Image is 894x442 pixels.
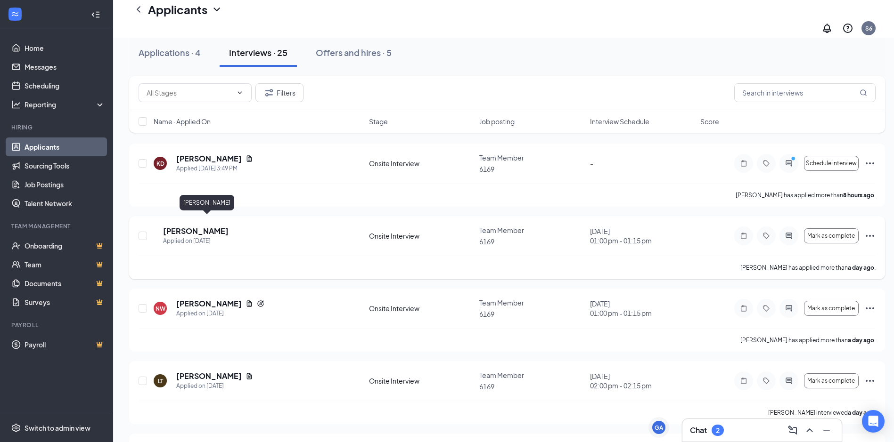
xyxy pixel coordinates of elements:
b: a day ago [848,264,874,271]
span: Interview Schedule [590,117,649,126]
h5: [PERSON_NAME] [176,153,242,164]
svg: Note [738,232,749,240]
span: Name · Applied On [154,117,211,126]
a: PayrollCrown [25,335,105,354]
svg: Note [738,160,749,167]
svg: Note [738,305,749,312]
svg: ChevronLeft [133,4,144,15]
p: 6169 [479,237,584,246]
span: Team Member [479,226,524,234]
span: Stage [369,117,388,126]
svg: WorkstreamLogo [10,9,20,19]
div: Hiring [11,123,103,131]
div: Applications · 4 [139,47,201,58]
svg: Analysis [11,100,21,109]
svg: Tag [761,377,772,385]
svg: Notifications [821,23,833,34]
svg: Reapply [257,300,264,307]
svg: Ellipses [864,375,876,386]
div: Reporting [25,100,106,109]
span: 01:00 pm - 01:15 pm [590,236,695,245]
span: Score [700,117,719,126]
svg: ChevronDown [236,89,244,96]
div: [DATE] [590,226,695,245]
a: OnboardingCrown [25,236,105,255]
button: Mark as complete [804,373,859,388]
div: S6 [865,24,872,32]
div: [DATE] [590,371,695,390]
svg: Collapse [91,10,100,19]
div: [DATE] [590,299,695,318]
span: Job posting [479,117,515,126]
p: [PERSON_NAME] has applied more than . [740,264,876,272]
div: NW [156,305,165,313]
p: 6169 [479,382,584,391]
button: Filter Filters [255,83,303,102]
b: a day ago [848,409,874,416]
p: [PERSON_NAME] has applied more than . [740,336,876,344]
h5: [PERSON_NAME] [176,371,242,381]
h5: [PERSON_NAME] [163,226,229,236]
div: Team Management [11,222,103,230]
svg: Minimize [821,425,832,436]
div: Payroll [11,321,103,329]
div: [PERSON_NAME] [180,195,234,210]
button: Schedule interview [804,156,859,171]
div: 2 [716,426,720,434]
div: Applied on [DATE] [176,381,253,391]
svg: Note [738,377,749,385]
a: Job Postings [25,175,105,194]
svg: PrimaryDot [789,156,800,163]
svg: Document [246,372,253,380]
h3: Chat [690,425,707,435]
button: Mark as complete [804,228,859,243]
svg: Document [246,155,253,162]
div: Onsite Interview [369,231,474,241]
span: 01:00 pm - 01:15 pm [590,308,695,318]
span: Team Member [479,371,524,379]
svg: Tag [761,305,772,312]
h1: Applicants [148,1,207,17]
div: Switch to admin view [25,423,90,433]
span: 02:00 pm - 02:15 pm [590,381,695,390]
div: Open Intercom Messenger [862,410,885,433]
a: Scheduling [25,76,105,95]
div: Applied [DATE] 3:49 PM [176,164,253,173]
div: LT [158,377,163,385]
button: Mark as complete [804,301,859,316]
svg: Tag [761,160,772,167]
b: 8 hours ago [843,192,874,199]
a: Home [25,39,105,57]
p: [PERSON_NAME] interviewed . [768,409,876,417]
div: Onsite Interview [369,304,474,313]
input: Search in interviews [734,83,876,102]
div: GA [655,424,663,432]
svg: ActiveChat [783,160,795,167]
span: Team Member [479,153,524,162]
p: 6169 [479,309,584,319]
div: Onsite Interview [369,159,474,168]
span: - [590,159,593,168]
b: a day ago [848,337,874,344]
svg: ActiveChat [783,232,795,240]
svg: ChevronDown [211,4,222,15]
a: SurveysCrown [25,293,105,312]
h5: [PERSON_NAME] [176,298,242,309]
span: Schedule interview [806,160,857,167]
div: Applied on [DATE] [176,309,264,318]
button: ChevronUp [802,423,817,438]
div: Offers and hires · 5 [316,47,392,58]
span: Mark as complete [807,233,855,239]
a: TeamCrown [25,255,105,274]
a: Sourcing Tools [25,156,105,175]
svg: Settings [11,423,21,433]
a: Talent Network [25,194,105,213]
svg: Filter [263,87,275,98]
a: Messages [25,57,105,76]
svg: Document [246,300,253,307]
svg: ActiveChat [783,305,795,312]
svg: MagnifyingGlass [860,89,867,96]
div: Onsite Interview [369,376,474,386]
div: Interviews · 25 [229,47,287,58]
a: Applicants [25,137,105,156]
